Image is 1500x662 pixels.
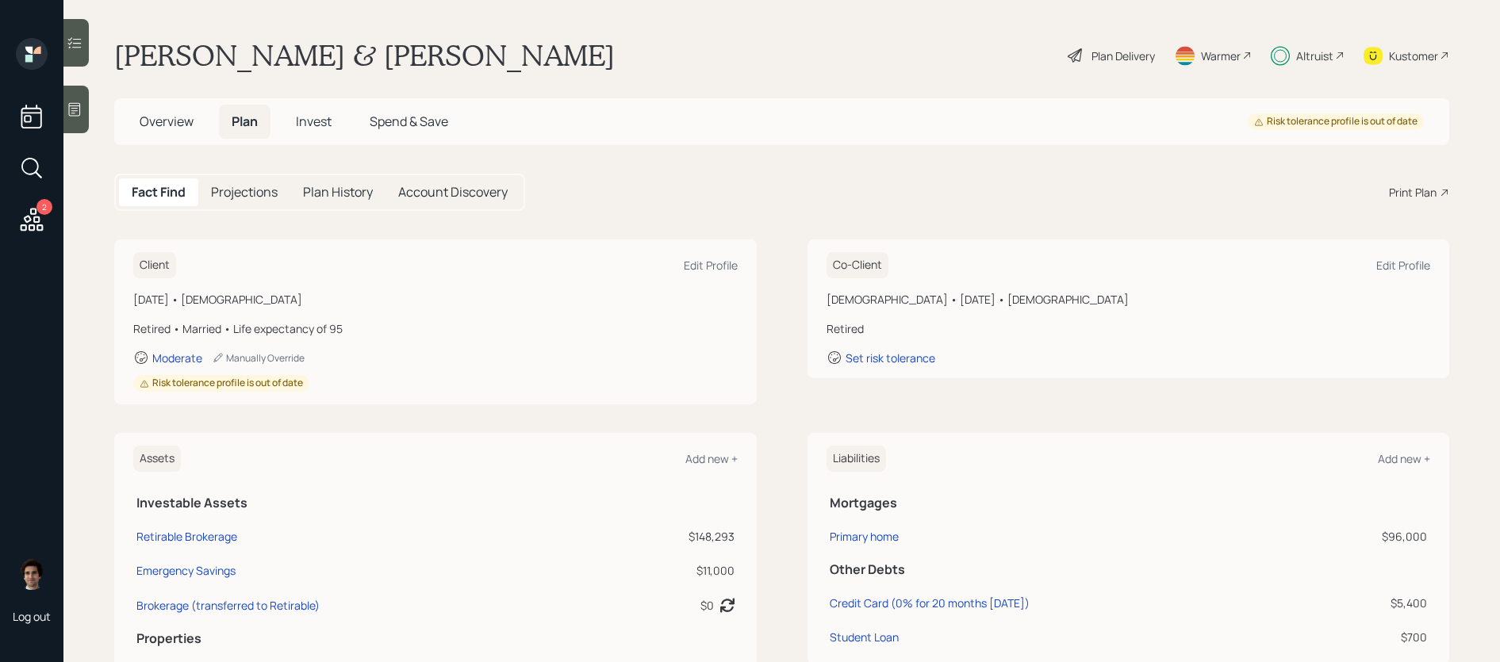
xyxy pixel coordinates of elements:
[136,562,236,579] div: Emergency Savings
[830,629,899,645] div: Student Loan
[1389,184,1437,201] div: Print Plan
[133,320,738,337] div: Retired • Married • Life expectancy of 95
[1376,258,1430,273] div: Edit Profile
[1313,629,1427,645] div: $700
[16,558,48,590] img: harrison-schaefer-headshot-2.png
[13,609,51,624] div: Log out
[827,252,888,278] h6: Co-Client
[136,597,320,614] div: Brokerage (transferred to Retirable)
[140,377,303,390] div: Risk tolerance profile is out of date
[232,113,258,130] span: Plan
[1378,451,1430,466] div: Add new +
[827,320,1431,337] div: Retired
[296,113,332,130] span: Invest
[212,351,305,365] div: Manually Override
[830,562,1428,577] h5: Other Debts
[1313,528,1427,545] div: $96,000
[303,185,373,200] h5: Plan History
[136,631,735,646] h5: Properties
[827,446,886,472] h6: Liabilities
[830,528,899,545] div: Primary home
[830,496,1428,511] h5: Mortgages
[1313,595,1427,611] div: $5,400
[133,291,738,308] div: [DATE] • [DEMOGRAPHIC_DATA]
[133,446,181,472] h6: Assets
[1254,115,1418,128] div: Risk tolerance profile is out of date
[685,451,738,466] div: Add new +
[827,291,1431,308] div: [DEMOGRAPHIC_DATA] • [DATE] • [DEMOGRAPHIC_DATA]
[600,562,734,579] div: $11,000
[600,528,734,545] div: $148,293
[152,350,202,365] div: Moderate
[140,113,194,130] span: Overview
[370,113,448,130] span: Spend & Save
[133,252,176,278] h6: Client
[211,185,278,200] h5: Projections
[1091,48,1155,64] div: Plan Delivery
[136,528,237,545] div: Retirable Brokerage
[684,258,738,273] div: Edit Profile
[114,38,615,73] h1: [PERSON_NAME] & [PERSON_NAME]
[398,185,508,200] h5: Account Discovery
[700,597,714,614] div: $0
[1201,48,1241,64] div: Warmer
[36,199,52,215] div: 2
[1389,48,1438,64] div: Kustomer
[1296,48,1333,64] div: Altruist
[132,185,186,200] h5: Fact Find
[830,595,1030,611] div: Credit Card (0% for 20 months [DATE])
[136,496,735,511] h5: Investable Assets
[846,350,935,365] div: Set risk tolerance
